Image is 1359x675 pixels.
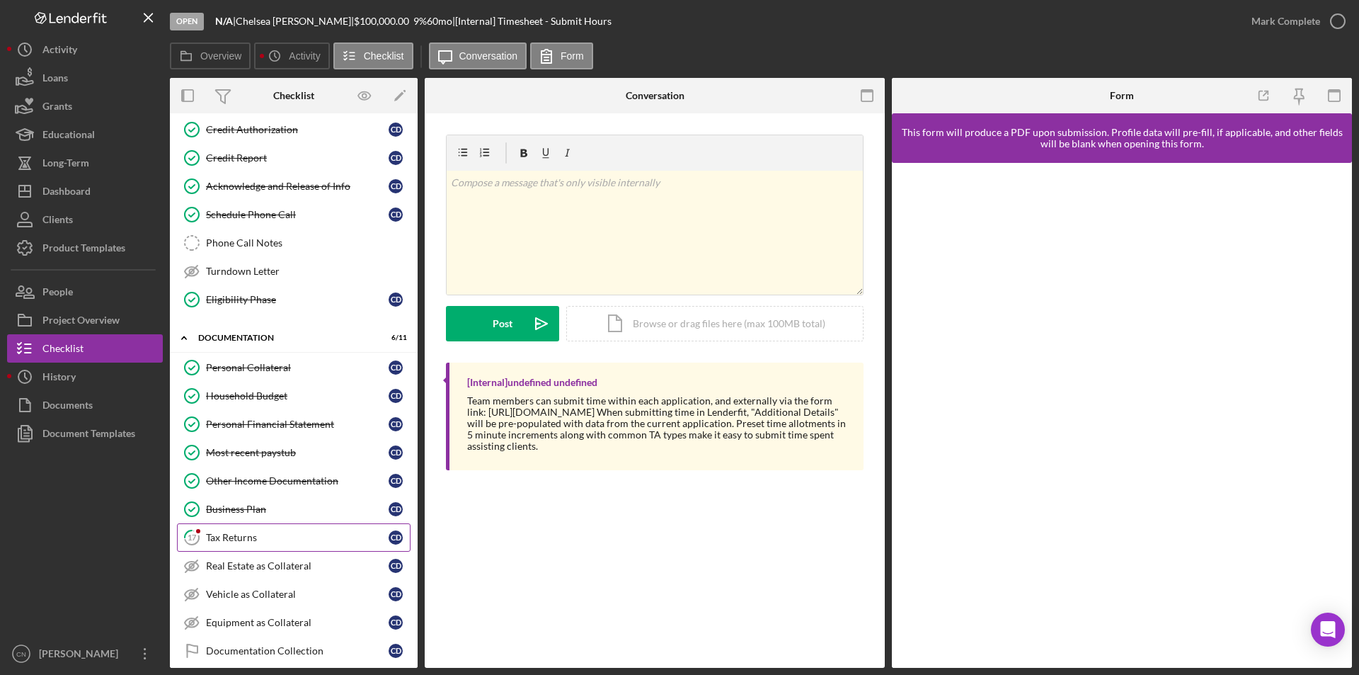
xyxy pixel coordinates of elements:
div: Post [493,306,512,341]
div: C D [389,531,403,545]
div: This form will produce a PDF upon submission. Profile data will pre-fill, if applicable, and othe... [899,127,1345,149]
div: Personal Financial Statement [206,419,389,430]
div: 9 % [413,16,427,27]
button: CN[PERSON_NAME] [7,640,163,668]
div: Mark Complete [1251,7,1320,35]
div: 60 mo [427,16,452,27]
a: Phone Call Notes [177,229,411,257]
div: C D [389,417,403,431]
a: 17Tax ReturnsCD [177,523,411,552]
div: Checklist [273,90,314,101]
a: Acknowledge and Release of InfoCD [177,172,411,200]
div: Schedule Phone Call [206,209,389,220]
button: Post [446,306,559,341]
div: Household Budget [206,390,389,402]
a: Eligibility PhaseCD [177,285,411,314]
div: Other Income Documentation [206,475,389,487]
div: C D [389,502,403,516]
a: Vehicle as CollateralCD [177,580,411,608]
label: Checklist [364,50,404,62]
div: | [215,16,236,27]
div: Turndown Letter [206,266,410,277]
b: N/A [215,15,233,27]
div: Phone Call Notes [206,237,410,249]
div: Documentation [198,334,372,342]
div: C D [389,389,403,403]
div: C D [389,123,403,137]
div: C D [389,559,403,573]
div: Acknowledge and Release of Info [206,181,389,192]
a: Turndown Letter [177,257,411,285]
div: Real Estate as Collateral [206,560,389,572]
div: Eligibility Phase [206,294,389,305]
a: Personal Financial StatementCD [177,410,411,438]
div: C D [389,179,403,193]
div: Form [1110,90,1134,101]
a: Credit ReportCD [177,144,411,172]
div: Open Intercom Messenger [1311,613,1345,647]
a: Other Income DocumentationCD [177,467,411,495]
div: Equipment as Collateral [206,617,389,628]
div: $100,000.00 [354,16,413,27]
iframe: Lenderfit form [906,177,1339,654]
div: C D [389,616,403,630]
div: C D [389,446,403,460]
a: Equipment as CollateralCD [177,608,411,637]
a: Personal CollateralCD [177,353,411,382]
button: Mark Complete [1237,7,1352,35]
div: Open [170,13,204,30]
a: Most recent paystubCD [177,438,411,467]
a: Household BudgetCD [177,382,411,410]
div: [Internal] undefined undefined [467,377,597,388]
div: Vehicle as Collateral [206,589,389,600]
label: Conversation [459,50,518,62]
label: Overview [200,50,241,62]
div: C D [389,208,403,222]
tspan: 17 [188,533,197,542]
div: C D [389,151,403,165]
div: C D [389,293,403,307]
a: Business PlanCD [177,495,411,523]
button: Form [530,42,593,69]
label: Form [561,50,584,62]
div: | [Internal] Timesheet - Submit Hours [452,16,612,27]
div: Most recent paystub [206,447,389,458]
a: Documentation CollectionCD [177,637,411,665]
